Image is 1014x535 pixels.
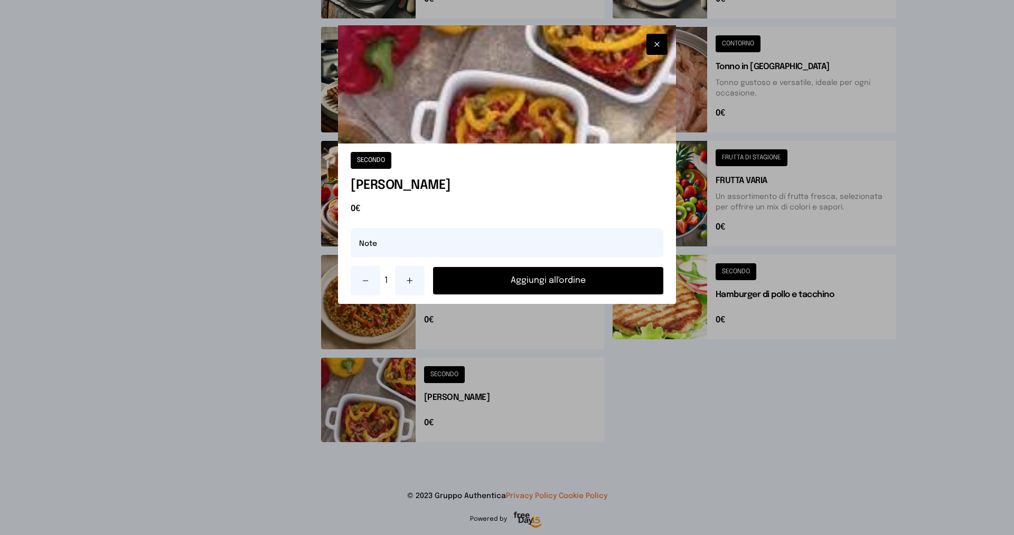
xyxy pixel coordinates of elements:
[351,152,391,169] button: SECONDO
[338,25,676,144] img: Peperoni gratinati
[351,177,663,194] h1: [PERSON_NAME]
[351,203,663,215] span: 0€
[384,274,391,287] span: 1
[433,267,663,294] button: Aggiungi all'ordine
